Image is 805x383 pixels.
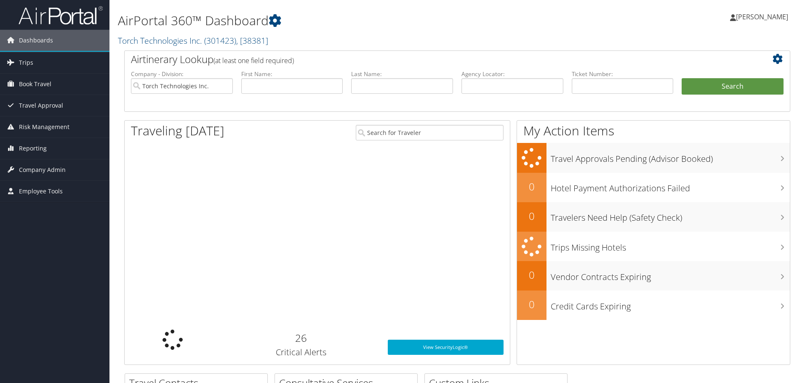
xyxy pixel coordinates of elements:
span: (at least one field required) [213,56,294,65]
h3: Travelers Need Help (Safety Check) [551,208,790,224]
h2: 0 [517,297,546,312]
label: Company - Division: [131,70,233,78]
label: Ticket Number: [572,70,674,78]
h2: 26 [227,331,375,345]
span: ( 301423 ) [204,35,236,46]
span: Travel Approval [19,95,63,116]
h2: Airtinerary Lookup [131,52,728,66]
span: , [ 38381 ] [236,35,268,46]
a: 0Hotel Payment Authorizations Failed [517,173,790,202]
span: Risk Management [19,116,69,137]
span: Reporting [19,138,47,159]
a: Travel Approvals Pending (Advisor Booked) [517,143,790,173]
h2: 0 [517,268,546,282]
a: 0Travelers Need Help (Safety Check) [517,202,790,232]
a: View SecurityLogic® [388,340,504,355]
a: 0Vendor Contracts Expiring [517,261,790,291]
span: Dashboards [19,30,53,51]
h1: My Action Items [517,122,790,140]
span: [PERSON_NAME] [736,12,788,21]
span: Book Travel [19,74,51,95]
h2: 0 [517,209,546,223]
label: Agency Locator: [461,70,563,78]
h3: Hotel Payment Authorizations Failed [551,178,790,194]
h3: Trips Missing Hotels [551,238,790,254]
label: Last Name: [351,70,453,78]
span: Employee Tools [19,181,63,202]
a: [PERSON_NAME] [730,4,797,29]
input: Search for Traveler [356,125,504,140]
a: Torch Technologies Inc. [118,35,268,46]
h1: Traveling [DATE] [131,122,224,140]
span: Trips [19,52,33,73]
a: 0Credit Cards Expiring [517,291,790,320]
h3: Vendor Contracts Expiring [551,267,790,283]
span: Company Admin [19,159,66,180]
h3: Critical Alerts [227,346,375,358]
h3: Credit Cards Expiring [551,296,790,312]
label: First Name: [241,70,343,78]
h2: 0 [517,180,546,194]
h1: AirPortal 360™ Dashboard [118,12,570,29]
img: airportal-logo.png [19,5,103,25]
a: Trips Missing Hotels [517,232,790,261]
button: Search [682,78,784,95]
h3: Travel Approvals Pending (Advisor Booked) [551,149,790,165]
